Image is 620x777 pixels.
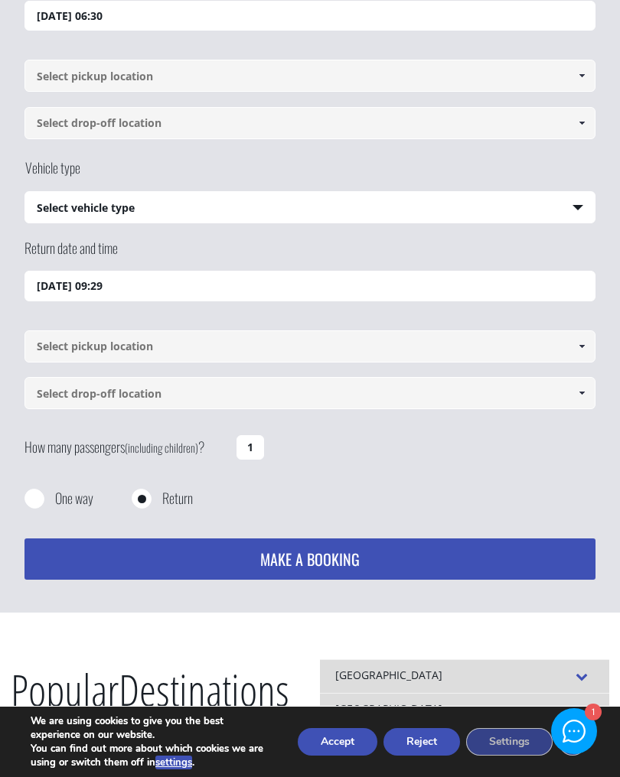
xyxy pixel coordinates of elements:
[569,60,594,92] a: Show All Items
[24,239,118,271] label: Return date and time
[24,538,595,580] button: MAKE A BOOKING
[569,107,594,139] a: Show All Items
[320,659,609,693] div: [GEOGRAPHIC_DATA]
[466,728,553,756] button: Settings
[125,439,198,456] small: (including children)
[298,728,377,756] button: Accept
[55,489,93,508] label: One way
[31,714,276,742] p: We are using cookies to give you the best experience on our website.
[24,429,227,466] label: How many passengers ?
[24,158,80,191] label: Vehicle type
[569,377,594,409] a: Show All Items
[24,60,595,92] input: Select pickup location
[320,693,609,727] div: [GEOGRAPHIC_DATA]
[31,742,276,769] p: You can find out more about which cookies we are using or switch them off in .
[24,107,595,139] input: Select drop-off location
[155,756,192,769] button: settings
[24,377,595,409] input: Select drop-off location
[383,728,460,756] button: Reject
[24,330,595,362] input: Select pickup location
[569,330,594,362] a: Show All Items
[11,660,119,730] span: Popular
[584,705,600,721] div: 1
[25,192,594,224] span: Select vehicle type
[11,659,289,742] h2: Destinations
[162,489,193,508] label: Return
